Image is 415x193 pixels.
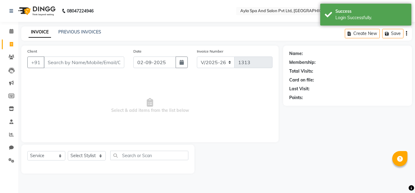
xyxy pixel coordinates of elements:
button: Save [382,29,403,38]
label: Invoice Number [197,49,223,54]
div: Points: [289,95,303,101]
a: INVOICE [29,27,51,38]
label: Client [27,49,37,54]
div: Card on file: [289,77,314,83]
button: +91 [27,57,44,68]
a: PREVIOUS INVOICES [58,29,101,35]
div: Last Visit: [289,86,310,92]
div: Success [335,8,407,15]
div: Total Visits: [289,68,313,74]
label: Date [133,49,142,54]
button: Create New [345,29,380,38]
div: Name: [289,50,303,57]
div: Login Successfully. [335,15,407,21]
span: Select & add items from the list below [27,75,273,136]
input: Search by Name/Mobile/Email/Code [44,57,124,68]
div: Membership: [289,59,316,66]
b: 08047224946 [67,2,94,19]
input: Search or Scan [110,151,188,160]
img: logo [15,2,57,19]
